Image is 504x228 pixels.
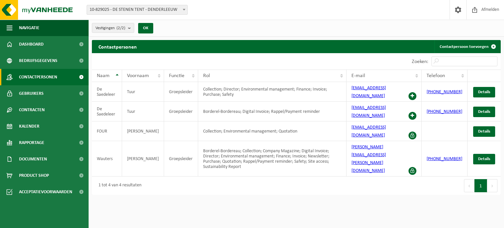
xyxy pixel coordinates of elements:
td: De Saedeleer [92,82,122,102]
button: 1 [474,179,487,192]
span: Dashboard [19,36,44,52]
td: Collection; Environmental management; Quotation [198,121,346,141]
td: Groepsleider [164,141,198,176]
td: Groepsleider [164,102,198,121]
span: Details [478,90,490,94]
span: 10-829025 - DE STENEN TENT - DENDERLEEUW [87,5,187,14]
a: Details [473,87,495,97]
label: Zoeken: [412,59,428,64]
td: De Saedeleer [92,102,122,121]
button: Vestigingen(2/2) [92,23,134,33]
button: Next [487,179,497,192]
span: Naam [97,73,110,78]
td: [PERSON_NAME] [122,121,164,141]
td: Tuur [122,102,164,121]
a: [PHONE_NUMBER] [427,156,462,161]
a: [EMAIL_ADDRESS][DOMAIN_NAME] [351,125,386,138]
span: 10-829025 - DE STENEN TENT - DENDERLEEUW [87,5,188,15]
span: Rol [203,73,210,78]
span: Details [478,129,490,134]
span: Details [478,157,490,161]
a: [PHONE_NUMBER] [427,90,462,94]
td: Collection; Director; Environmental management; Finance; Invoice; Purchase; Safety [198,82,346,102]
td: Tuur [122,82,164,102]
a: [EMAIL_ADDRESS][DOMAIN_NAME] [351,86,386,98]
span: E-mail [351,73,365,78]
a: Contactpersoon toevoegen [434,40,500,53]
span: Product Shop [19,167,49,184]
h2: Contactpersonen [92,40,143,53]
button: OK [138,23,153,33]
td: [PERSON_NAME] [122,141,164,176]
a: Details [473,126,495,137]
div: 1 tot 4 van 4 resultaten [95,180,141,192]
span: Acceptatievoorwaarden [19,184,72,200]
span: Contracten [19,102,45,118]
a: Details [473,154,495,164]
span: Voornaam [127,73,149,78]
td: Groepsleider [164,82,198,102]
count: (2/2) [116,26,125,30]
td: Wauters [92,141,122,176]
a: Details [473,107,495,117]
span: Navigatie [19,20,39,36]
td: FOUR [92,121,122,141]
td: Borderel-Bordereau; Collection; Company Magazine; Digital Invoice; Director; Environmental manage... [198,141,346,176]
span: Telefoon [427,73,445,78]
a: [PHONE_NUMBER] [427,109,462,114]
span: Contactpersonen [19,69,57,85]
a: [EMAIL_ADDRESS][DOMAIN_NAME] [351,105,386,118]
span: Bedrijfsgegevens [19,52,57,69]
td: Borderel-Bordereau; Digital Invoice; Rappel/Payment reminder [198,102,346,121]
span: Gebruikers [19,85,44,102]
button: Previous [464,179,474,192]
span: Functie [169,73,184,78]
span: Vestigingen [95,23,125,33]
a: [PERSON_NAME][EMAIL_ADDRESS][PERSON_NAME][DOMAIN_NAME] [351,145,386,173]
span: Kalender [19,118,39,135]
span: Details [478,110,490,114]
span: Rapportage [19,135,44,151]
span: Documenten [19,151,47,167]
